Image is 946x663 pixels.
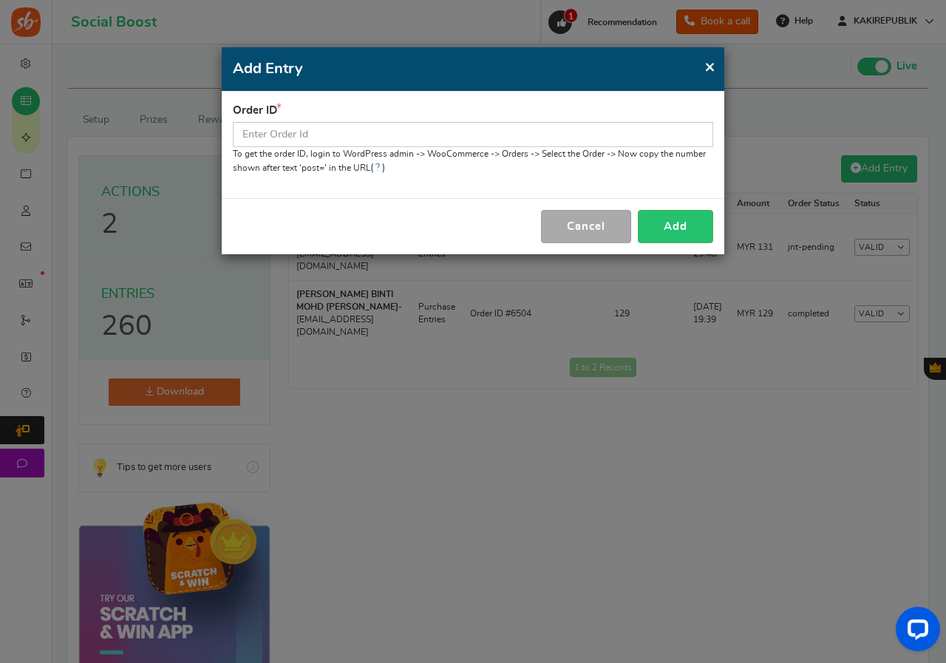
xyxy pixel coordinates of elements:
[884,601,946,663] iframe: LiveChat chat widget
[233,147,713,176] p: ( )
[233,103,282,118] label: Order ID
[373,161,382,176] a: ?
[233,61,303,76] span: Add Entry
[233,122,713,147] input: Enter Order Id
[541,210,631,243] button: Cancel
[704,58,715,76] span: ×
[233,149,706,173] small: To get the order ID, login to WordPress admin -> WooCommerce -> Orders -> Select the Order -> Now...
[638,210,713,243] button: Add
